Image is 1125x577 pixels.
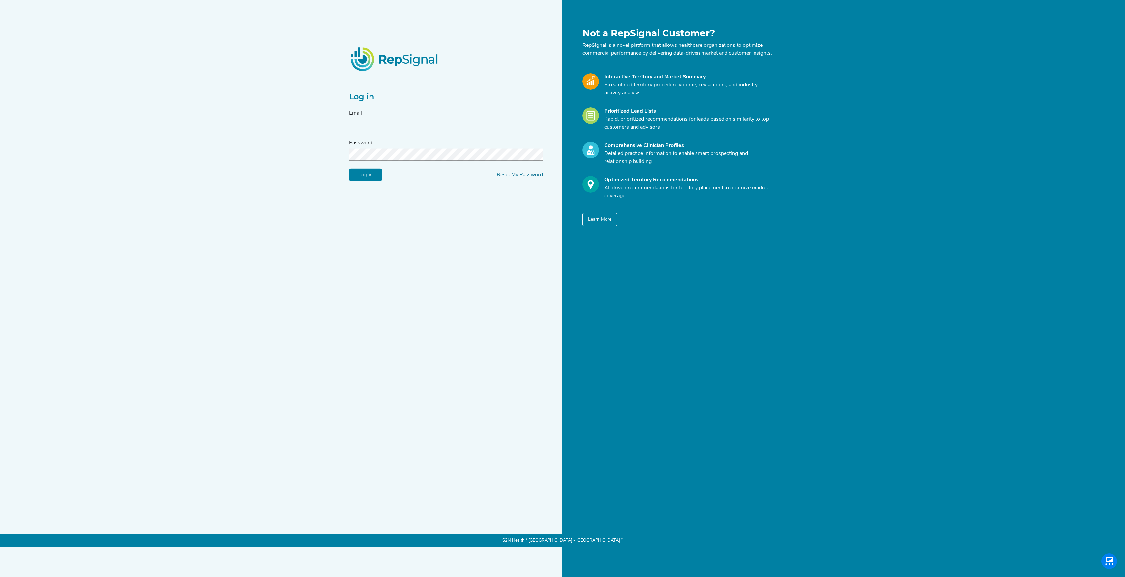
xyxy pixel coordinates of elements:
[582,42,772,57] p: RepSignal is a novel platform that allows healthcare organizations to optimize commercial perform...
[582,73,599,90] img: Market_Icon.a700a4ad.svg
[582,28,772,39] h1: Not a RepSignal Customer?
[349,534,776,547] p: S2N Health * [GEOGRAPHIC_DATA] - [GEOGRAPHIC_DATA] *
[582,107,599,124] img: Leads_Icon.28e8c528.svg
[604,115,772,131] p: Rapid, prioritized recommendations for leads based on similarity to top customers and advisors
[349,109,362,117] label: Email
[497,172,543,178] a: Reset My Password
[582,142,599,158] img: Profile_Icon.739e2aba.svg
[604,81,772,97] p: Streamlined territory procedure volume, key account, and industry activity analysis
[349,92,543,102] h2: Log in
[349,139,372,147] label: Password
[604,150,772,166] p: Detailed practice information to enable smart prospecting and relationship building
[349,169,382,181] input: Log in
[604,107,772,115] div: Prioritized Lead Lists
[604,184,772,200] p: AI-driven recommendations for territory placement to optimize market coverage
[582,176,599,193] img: Optimize_Icon.261f85db.svg
[604,142,772,150] div: Comprehensive Clinician Profiles
[582,213,617,226] button: Learn More
[604,73,772,81] div: Interactive Territory and Market Summary
[342,39,447,79] img: RepSignalLogo.20539ed3.png
[604,176,772,184] div: Optimized Territory Recommendations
